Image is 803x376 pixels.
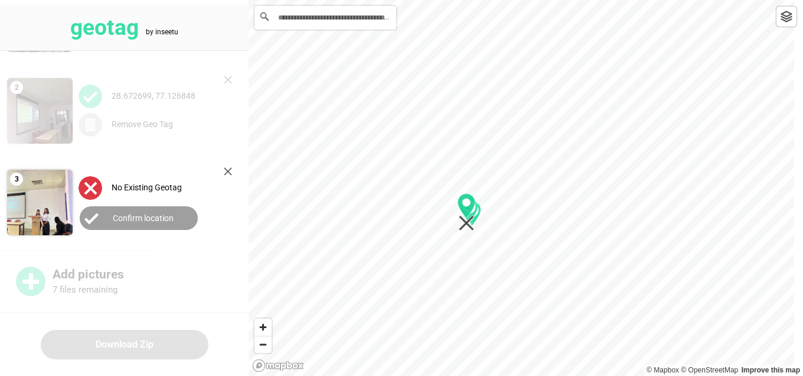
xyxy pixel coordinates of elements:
[742,366,800,374] a: Map feedback
[224,167,232,176] img: cross
[254,6,396,30] input: Search
[80,206,198,230] button: Confirm location
[252,359,304,372] a: Mapbox logo
[647,366,679,374] a: Mapbox
[7,170,73,235] img: 2Q==
[10,173,23,186] span: 3
[458,193,476,231] div: Map marker
[79,176,102,200] img: uploadImagesAlt
[112,183,182,192] label: No Existing Geotag
[70,15,139,40] tspan: geotag
[781,11,792,22] img: toggleLayer
[254,336,272,353] button: Zoom out
[113,213,174,223] label: Confirm location
[681,366,738,374] a: OpenStreetMap
[254,319,272,336] button: Zoom in
[146,28,178,36] tspan: by inseetu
